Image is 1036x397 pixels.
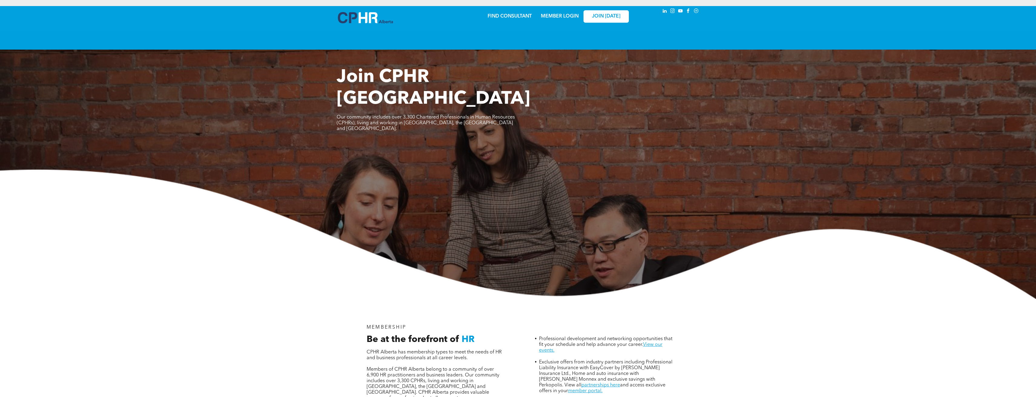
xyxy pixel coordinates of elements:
[677,8,684,16] a: youtube
[568,389,603,393] a: member portal.
[367,335,459,344] span: Be at the forefront of
[337,68,530,108] span: Join CPHR [GEOGRAPHIC_DATA]
[539,337,672,347] span: Professional development and networking opportunities that fit your schedule and help advance you...
[338,12,393,23] img: A blue and white logo for cp alberta
[662,8,668,16] a: linkedin
[693,8,700,16] a: Social network
[685,8,692,16] a: facebook
[541,14,579,19] a: MEMBER LOGIN
[581,383,620,388] a: partnerships here
[669,8,676,16] a: instagram
[488,14,532,19] a: FIND CONSULTANT
[539,360,672,388] span: Exclusive offers from industry partners including Professional Liability Insurance with EasyCover...
[367,350,502,360] span: CPHR Alberta has membership types to meet the needs of HR and business professionals at all caree...
[337,115,515,131] span: Our community includes over 3,300 Chartered Professionals in Human Resources (CPHRs), living and ...
[583,10,629,23] a: JOIN [DATE]
[539,342,662,353] a: View our events.
[592,14,620,19] span: JOIN [DATE]
[462,335,475,344] span: HR
[539,383,665,393] span: and access exclusive offers in your
[367,325,406,330] span: MEMBERSHIP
